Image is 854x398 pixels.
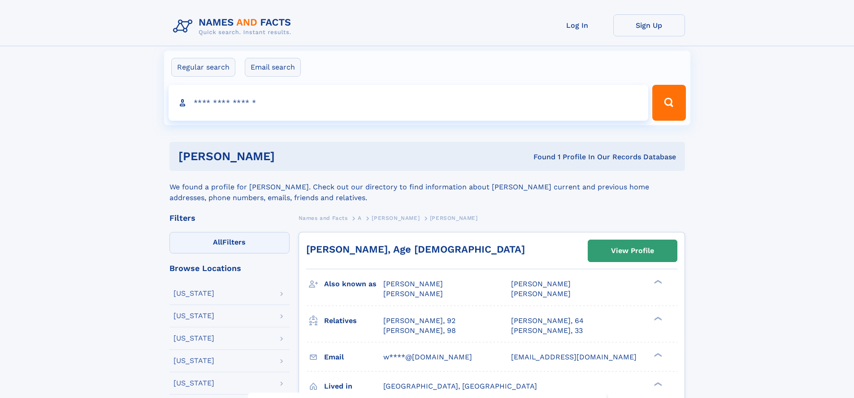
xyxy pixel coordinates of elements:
[173,290,214,297] div: [US_STATE]
[173,312,214,319] div: [US_STATE]
[324,379,383,394] h3: Lived in
[430,215,478,221] span: [PERSON_NAME]
[299,212,348,223] a: Names and Facts
[324,313,383,328] h3: Relatives
[383,326,456,336] a: [PERSON_NAME], 98
[511,353,637,361] span: [EMAIL_ADDRESS][DOMAIN_NAME]
[652,381,663,387] div: ❯
[169,171,685,203] div: We found a profile for [PERSON_NAME]. Check out our directory to find information about [PERSON_N...
[511,289,571,298] span: [PERSON_NAME]
[652,352,663,358] div: ❯
[511,316,584,326] a: [PERSON_NAME], 64
[245,58,301,77] label: Email search
[173,380,214,387] div: [US_STATE]
[173,335,214,342] div: [US_STATE]
[324,276,383,292] h3: Also known as
[171,58,235,77] label: Regular search
[358,212,362,223] a: A
[383,316,455,326] a: [PERSON_NAME], 92
[383,382,537,390] span: [GEOGRAPHIC_DATA], [GEOGRAPHIC_DATA]
[173,357,214,364] div: [US_STATE]
[169,85,649,121] input: search input
[169,14,299,39] img: Logo Names and Facts
[588,240,677,262] a: View Profile
[542,14,613,36] a: Log In
[169,232,290,254] label: Filters
[372,215,420,221] span: [PERSON_NAME]
[652,315,663,321] div: ❯
[324,350,383,365] h3: Email
[652,279,663,285] div: ❯
[383,289,443,298] span: [PERSON_NAME]
[613,14,685,36] a: Sign Up
[611,241,654,261] div: View Profile
[511,280,571,288] span: [PERSON_NAME]
[213,238,222,246] span: All
[169,264,290,272] div: Browse Locations
[652,85,685,121] button: Search Button
[169,214,290,222] div: Filters
[511,326,583,336] a: [PERSON_NAME], 33
[372,212,420,223] a: [PERSON_NAME]
[383,280,443,288] span: [PERSON_NAME]
[306,244,525,255] a: [PERSON_NAME], Age [DEMOGRAPHIC_DATA]
[358,215,362,221] span: A
[404,152,676,162] div: Found 1 Profile In Our Records Database
[178,151,404,162] h1: [PERSON_NAME]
